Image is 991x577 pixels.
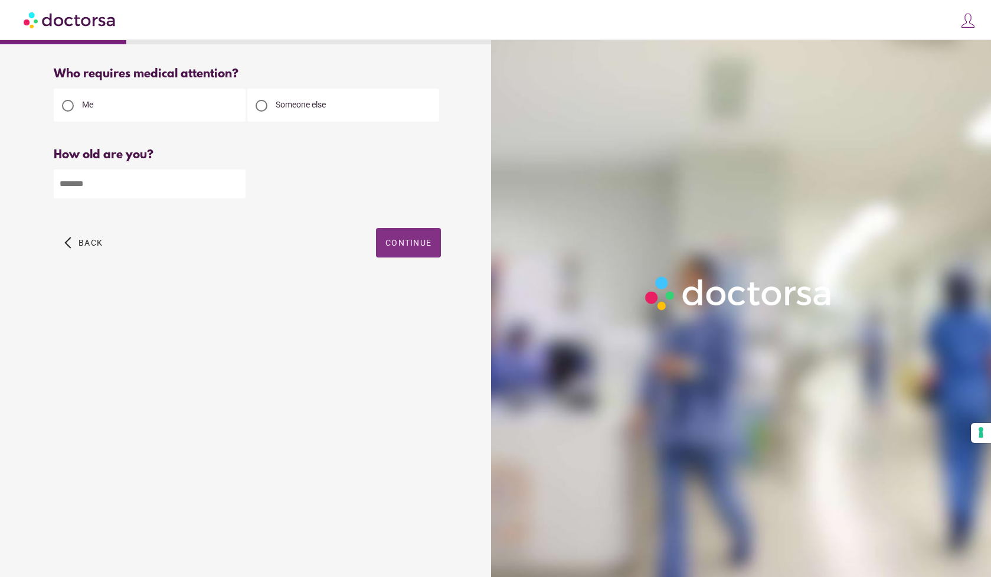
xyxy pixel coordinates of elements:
[54,67,441,81] div: Who requires medical attention?
[60,228,107,257] button: arrow_back_ios Back
[971,423,991,443] button: Your consent preferences for tracking technologies
[960,12,976,29] img: icons8-customer-100.png
[276,100,326,109] span: Someone else
[82,100,93,109] span: Me
[376,228,441,257] button: Continue
[385,238,431,247] span: Continue
[79,238,103,247] span: Back
[54,148,441,162] div: How old are you?
[24,6,117,33] img: Doctorsa.com
[640,271,838,315] img: Logo-Doctorsa-trans-White-partial-flat.png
